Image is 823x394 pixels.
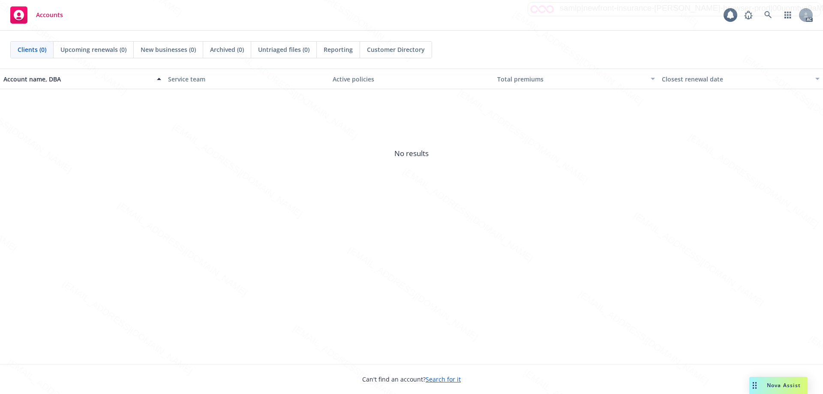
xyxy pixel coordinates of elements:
[165,69,329,89] button: Service team
[497,75,646,84] div: Total premiums
[18,45,46,54] span: Clients (0)
[258,45,309,54] span: Untriaged files (0)
[7,3,66,27] a: Accounts
[760,6,777,24] a: Search
[662,75,810,84] div: Closest renewal date
[749,377,760,394] div: Drag to move
[324,45,353,54] span: Reporting
[494,69,658,89] button: Total premiums
[362,375,461,384] span: Can't find an account?
[333,75,490,84] div: Active policies
[141,45,196,54] span: New businesses (0)
[658,69,823,89] button: Closest renewal date
[60,45,126,54] span: Upcoming renewals (0)
[3,75,152,84] div: Account name, DBA
[426,375,461,383] a: Search for it
[749,377,808,394] button: Nova Assist
[367,45,425,54] span: Customer Directory
[329,69,494,89] button: Active policies
[779,6,796,24] a: Switch app
[767,382,801,389] span: Nova Assist
[168,75,326,84] div: Service team
[36,12,63,18] span: Accounts
[210,45,244,54] span: Archived (0)
[740,6,757,24] a: Report a Bug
